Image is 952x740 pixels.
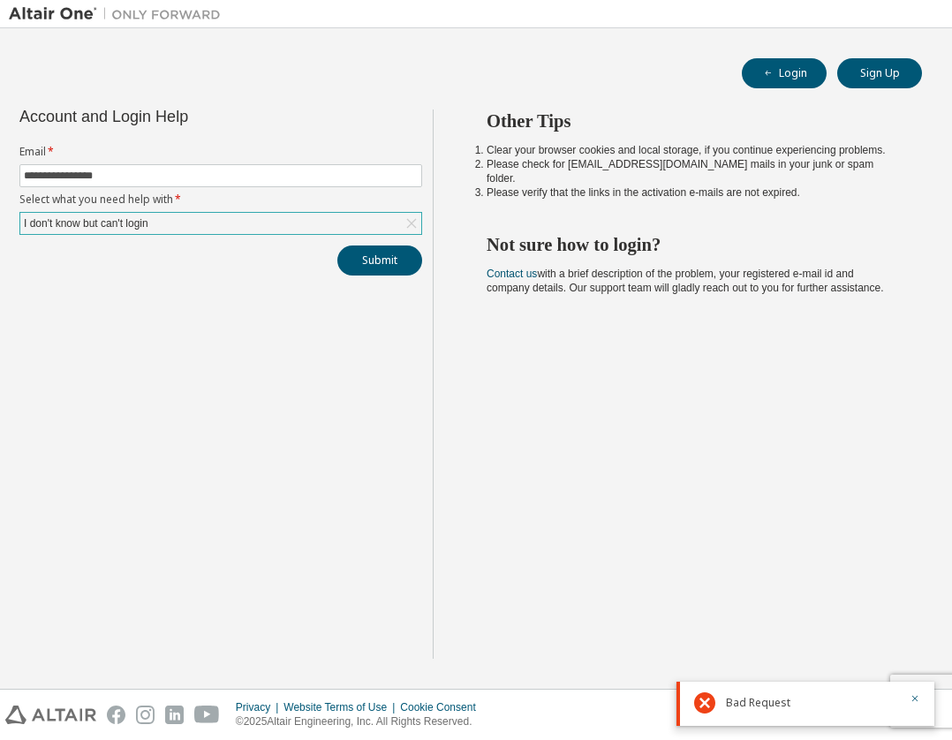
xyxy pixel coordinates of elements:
li: Please check for [EMAIL_ADDRESS][DOMAIN_NAME] mails in your junk or spam folder. [487,157,890,185]
img: instagram.svg [136,706,155,724]
label: Email [19,145,422,159]
div: Website Terms of Use [283,700,400,714]
span: Bad Request [726,696,790,710]
button: Submit [337,245,422,276]
li: Please verify that the links in the activation e-mails are not expired. [487,185,890,200]
a: Contact us [487,268,537,280]
img: Altair One [9,5,230,23]
h2: Other Tips [487,109,890,132]
li: Clear your browser cookies and local storage, if you continue experiencing problems. [487,143,890,157]
p: © 2025 Altair Engineering, Inc. All Rights Reserved. [236,714,487,729]
div: I don't know but can't login [21,214,151,233]
img: linkedin.svg [165,706,184,724]
label: Select what you need help with [19,193,422,207]
div: Account and Login Help [19,109,342,124]
div: I don't know but can't login [20,213,421,234]
button: Sign Up [837,58,922,88]
span: with a brief description of the problem, your registered e-mail id and company details. Our suppo... [487,268,884,294]
div: Cookie Consent [400,700,486,714]
button: Login [742,58,827,88]
h2: Not sure how to login? [487,233,890,256]
img: altair_logo.svg [5,706,96,724]
div: Privacy [236,700,283,714]
img: youtube.svg [194,706,220,724]
img: facebook.svg [107,706,125,724]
